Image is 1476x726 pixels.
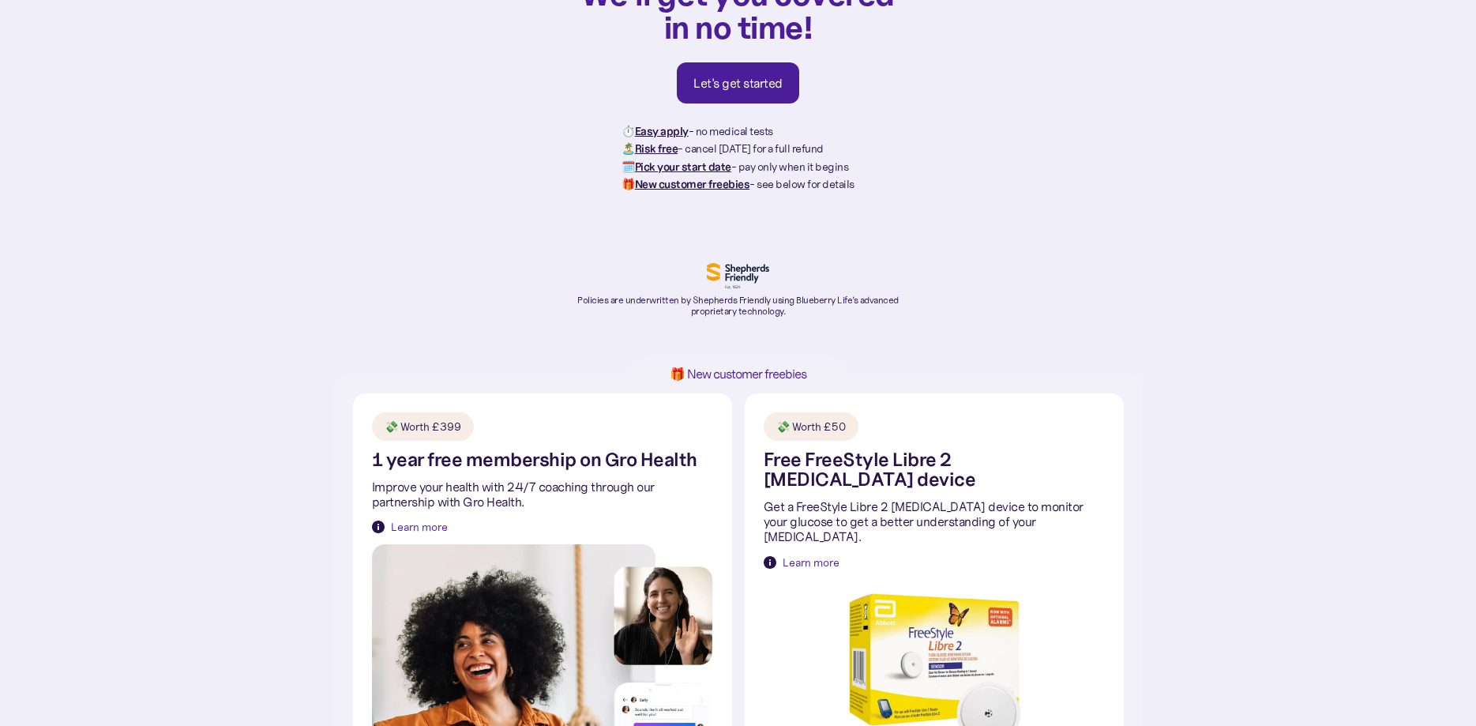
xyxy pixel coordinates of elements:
h1: Free FreeStyle Libre 2 [MEDICAL_DATA] device [764,450,1105,490]
h1: 1 year free membership on Gro Health [372,450,697,470]
h1: 🎁 New customer freebies [645,367,832,381]
p: Improve your health with 24/7 coaching through our partnership with Gro Health. [372,480,713,510]
a: Learn more [372,519,448,535]
strong: New customer freebies [635,177,750,191]
strong: Easy apply [635,124,689,138]
p: ⏱️ - no medical tests 🏝️ - cancel [DATE] for a full refund 🗓️ - pay only when it begins 🎁 - see b... [622,122,854,194]
strong: Risk free [635,141,678,156]
div: 💸 Worth £50 [776,419,846,434]
div: Learn more [391,519,448,535]
p: Policies are underwritten by Shepherds Friendly using Blueberry Life’s advanced proprietary techn... [573,295,904,318]
a: Learn more [764,555,839,570]
p: Get a FreeStyle Libre 2 [MEDICAL_DATA] device to monitor your glucose to get a better understandi... [764,499,1105,545]
strong: Pick your start date [635,160,731,174]
div: 💸 Worth £399 [385,419,461,434]
div: Let's get started [693,75,783,91]
a: Let's get started [677,62,799,103]
a: Policies are underwritten by Shepherds Friendly using Blueberry Life’s advanced proprietary techn... [573,263,904,318]
div: Learn more [783,555,839,570]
